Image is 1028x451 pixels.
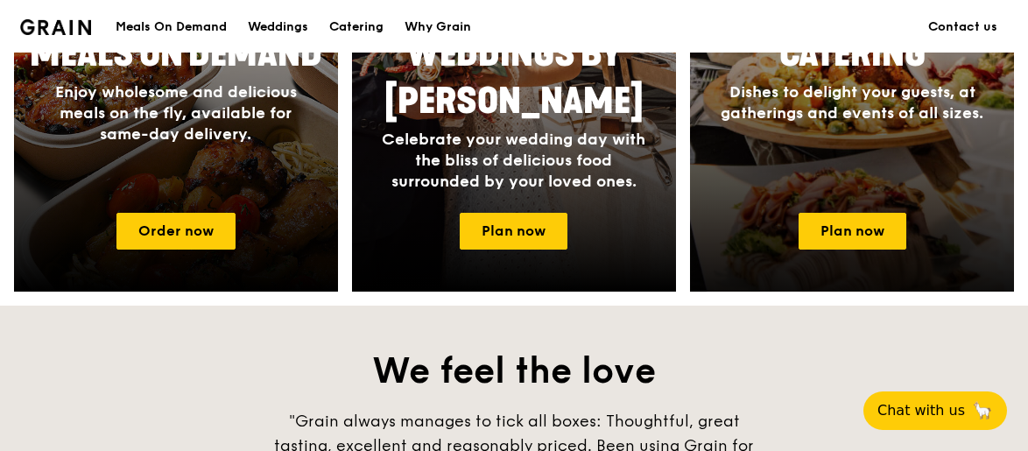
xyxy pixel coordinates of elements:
[319,1,394,53] a: Catering
[116,213,236,250] a: Order now
[877,400,965,421] span: Chat with us
[779,33,926,75] span: Catering
[55,82,297,144] span: Enjoy wholesome and delicious meals on the fly, available for same-day delivery.
[918,1,1008,53] a: Contact us
[382,130,645,191] span: Celebrate your wedding day with the bliss of delicious food surrounded by your loved ones.
[237,1,319,53] a: Weddings
[248,1,308,53] div: Weddings
[799,213,906,250] a: Plan now
[116,1,227,53] div: Meals On Demand
[460,213,567,250] a: Plan now
[394,1,482,53] a: Why Grain
[405,1,471,53] div: Why Grain
[20,19,91,35] img: Grain
[721,82,983,123] span: Dishes to delight your guests, at gatherings and events of all sizes.
[329,1,384,53] div: Catering
[30,33,322,75] span: Meals On Demand
[972,400,993,421] span: 🦙
[863,391,1007,430] button: Chat with us🦙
